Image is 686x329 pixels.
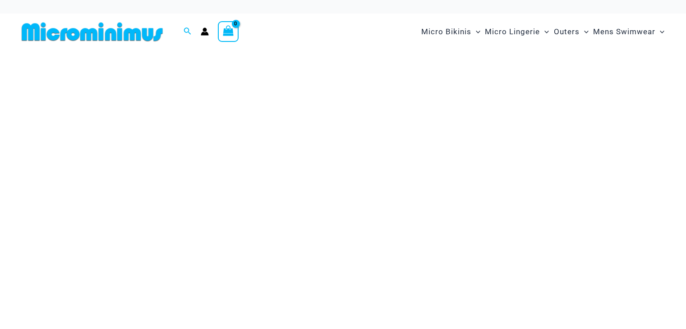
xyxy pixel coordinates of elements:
[421,20,471,43] span: Micro Bikinis
[201,27,209,36] a: Account icon link
[554,20,580,43] span: Outers
[184,26,192,37] a: Search icon link
[591,18,667,46] a: Mens SwimwearMenu ToggleMenu Toggle
[418,17,668,47] nav: Site Navigation
[552,18,591,46] a: OutersMenu ToggleMenu Toggle
[540,20,549,43] span: Menu Toggle
[218,21,239,42] a: View Shopping Cart, empty
[18,22,166,42] img: MM SHOP LOGO FLAT
[471,20,480,43] span: Menu Toggle
[485,20,540,43] span: Micro Lingerie
[655,20,664,43] span: Menu Toggle
[593,20,655,43] span: Mens Swimwear
[483,18,551,46] a: Micro LingerieMenu ToggleMenu Toggle
[419,18,483,46] a: Micro BikinisMenu ToggleMenu Toggle
[580,20,589,43] span: Menu Toggle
